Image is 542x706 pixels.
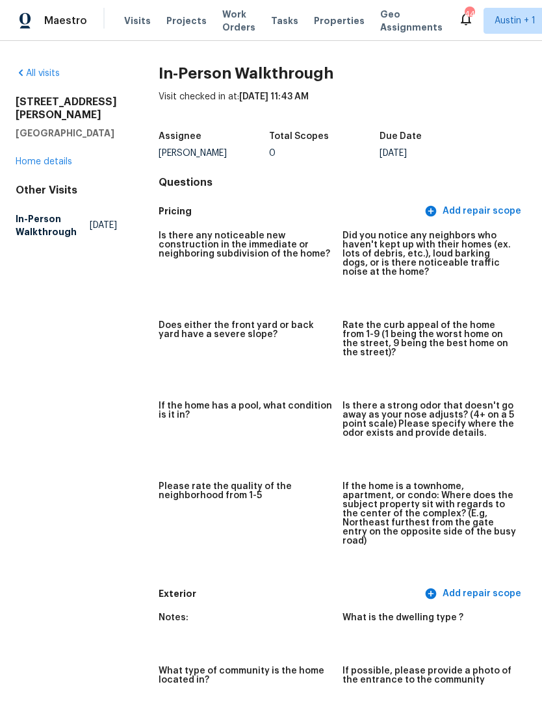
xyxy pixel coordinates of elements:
span: Maestro [44,14,87,27]
div: Visit checked in at: [159,90,526,124]
div: 0 [269,149,380,158]
span: Projects [166,14,207,27]
span: Work Orders [222,8,255,34]
div: 44 [465,8,474,21]
a: Home details [16,157,72,166]
span: [DATE] [90,219,117,232]
span: Properties [314,14,365,27]
div: [DATE] [380,149,490,158]
h5: Total Scopes [269,132,329,141]
h5: Pricing [159,205,422,218]
button: Add repair scope [422,582,526,606]
h5: If the home is a townhome, apartment, or condo: Where does the subject property sit with regards ... [342,482,516,546]
h5: Due Date [380,132,422,141]
h5: In-Person Walkthrough [16,212,90,238]
h5: Notes: [159,613,188,622]
h5: What type of community is the home located in? [159,666,332,685]
h5: Exterior [159,587,422,601]
h5: If the home has a pool, what condition is it in? [159,401,332,420]
span: [DATE] 11:43 AM [239,92,309,101]
a: In-Person Walkthrough[DATE] [16,207,117,244]
span: Visits [124,14,151,27]
div: [PERSON_NAME] [159,149,269,158]
button: Add repair scope [422,199,526,223]
h5: Please rate the quality of the neighborhood from 1-5 [159,482,332,500]
h5: [GEOGRAPHIC_DATA] [16,127,117,140]
h5: Is there a strong odor that doesn't go away as your nose adjusts? (4+ on a 5 point scale) Please ... [342,401,516,438]
h5: Rate the curb appeal of the home from 1-9 (1 being the worst home on the street, 9 being the best... [342,321,516,357]
span: Add repair scope [427,586,521,602]
h2: [STREET_ADDRESS][PERSON_NAME] [16,95,117,121]
h5: Assignee [159,132,201,141]
h5: What is the dwelling type ? [342,613,463,622]
span: Add repair scope [427,203,521,220]
a: All visits [16,69,60,78]
h5: If possible, please provide a photo of the entrance to the community [342,666,516,685]
div: Other Visits [16,184,117,197]
span: Tasks [271,16,298,25]
span: Geo Assignments [380,8,443,34]
h5: Does either the front yard or back yard have a severe slope? [159,321,332,339]
h2: In-Person Walkthrough [159,67,526,80]
h5: Did you notice any neighbors who haven't kept up with their homes (ex. lots of debris, etc.), lou... [342,231,516,277]
h4: Questions [159,176,526,189]
span: Austin + 1 [495,14,536,27]
h5: Is there any noticeable new construction in the immediate or neighboring subdivision of the home? [159,231,332,258]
